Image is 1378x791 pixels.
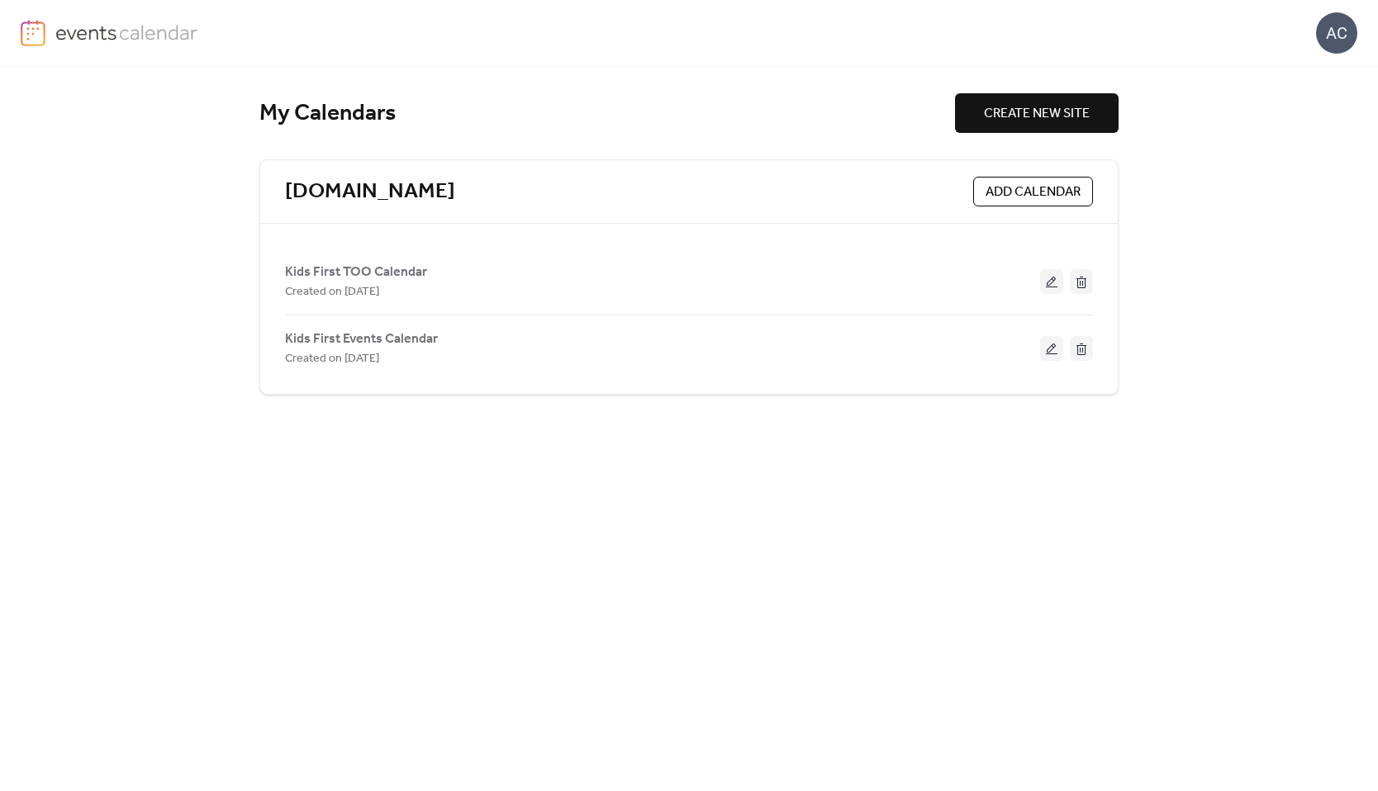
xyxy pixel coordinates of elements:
[973,177,1093,206] button: ADD CALENDAR
[21,20,45,46] img: logo
[55,20,198,45] img: logo-type
[285,263,427,282] span: Kids First TOO Calendar
[1316,12,1357,54] div: AC
[285,178,455,206] a: [DOMAIN_NAME]
[285,349,379,369] span: Created on [DATE]
[986,182,1081,202] span: ADD CALENDAR
[285,334,438,343] a: Kids First Events Calendar
[984,104,1090,124] span: CREATE NEW SITE
[285,282,379,302] span: Created on [DATE]
[285,329,438,349] span: Kids First Events Calendar
[259,99,955,128] div: My Calendars
[955,93,1119,133] button: CREATE NEW SITE
[285,268,427,277] a: Kids First TOO Calendar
